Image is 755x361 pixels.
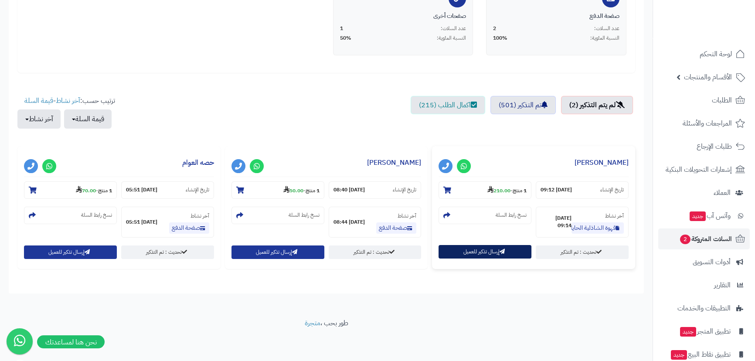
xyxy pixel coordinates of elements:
span: المراجعات والأسئلة [683,117,732,129]
strong: 210.00 [487,187,510,194]
a: آخر نشاط [56,95,80,106]
a: أدوات التسويق [658,252,750,272]
a: لم يتم التذكير (2) [561,96,633,114]
strong: [DATE] 08:40 [333,186,365,194]
span: النسبة المئوية: [590,34,619,42]
a: متجرة [305,318,320,328]
div: صفحة الدفع [493,12,619,20]
button: إرسال تذكير للعميل [24,245,117,259]
a: قيمة السلة [24,95,53,106]
a: السلات المتروكة2 [658,228,750,249]
span: عدد السلات: [594,25,619,32]
span: تطبيق نقاط البيع [670,348,731,361]
span: إشعارات التحويلات البنكية [666,163,732,176]
button: قيمة السلة [64,109,112,129]
small: تاريخ الإنشاء [600,186,624,194]
span: السلات المتروكة [679,233,732,245]
span: الطلبات [712,94,732,106]
strong: 70.00 [76,187,96,194]
a: المراجعات والأسئلة [658,113,750,134]
a: حصه العوام [182,157,214,168]
strong: [DATE] 09:14 [541,215,571,229]
a: قهوة الشاذلية الحايلية بالهيل والعويدي [571,222,624,234]
strong: [DATE] 05:51 [126,218,157,226]
small: نسخ رابط السلة [81,211,112,219]
span: النسبة المئوية: [437,34,466,42]
span: جديد [690,211,706,221]
ul: ترتيب حسب: - [17,96,115,129]
small: آخر نشاط [190,212,209,220]
strong: 1 منتج [513,187,527,194]
button: آخر نشاط [17,109,61,129]
button: إرسال تذكير للعميل [439,245,531,259]
small: آخر نشاط [398,212,416,220]
a: التقارير [658,275,750,296]
strong: [DATE] 05:51 [126,186,157,194]
a: صفحة الدفع [376,222,416,234]
a: تم التذكير (501) [490,96,556,114]
section: نسخ رابط السلة [231,207,324,224]
small: نسخ رابط السلة [496,211,527,219]
span: جديد [680,327,696,337]
a: التطبيقات والخدمات [658,298,750,319]
a: وآتس آبجديد [658,205,750,226]
small: - [76,186,112,194]
a: العملاء [658,182,750,203]
section: نسخ رابط السلة [24,207,117,224]
span: جديد [671,350,687,360]
a: [PERSON_NAME] [367,157,421,168]
a: تحديث : تم التذكير [329,245,422,259]
span: 1 [340,25,343,32]
span: تطبيق المتجر [679,325,731,337]
span: وآتس آب [689,210,731,222]
section: 1 منتج-210.00 [439,181,531,199]
a: الطلبات [658,90,750,111]
a: تحديث : تم التذكير [536,245,629,259]
section: 1 منتج-70.00 [24,181,117,199]
span: أدوات التسويق [693,256,731,268]
button: إرسال تذكير للعميل [231,245,324,259]
span: العملاء [714,187,731,199]
a: اكمال الطلب (215) [411,96,485,114]
small: تاريخ الإنشاء [393,186,416,194]
span: طلبات الإرجاع [697,140,732,153]
div: صفحات أخرى [340,12,466,20]
span: لوحة التحكم [700,48,732,60]
section: 1 منتج-50.00 [231,181,324,199]
a: صفحة الدفع [169,222,209,234]
a: تحديث : تم التذكير [121,245,214,259]
a: طلبات الإرجاع [658,136,750,157]
span: التقارير [714,279,731,291]
strong: 1 منتج [306,187,320,194]
span: 2 [680,235,690,244]
small: - [487,186,527,194]
a: تطبيق المتجرجديد [658,321,750,342]
small: آخر نشاط [605,212,624,220]
strong: 1 منتج [98,187,112,194]
small: نسخ رابط السلة [289,211,320,219]
strong: [DATE] 09:12 [541,186,572,194]
span: الأقسام والمنتجات [684,71,732,83]
span: 100% [493,34,507,42]
a: [PERSON_NAME] [575,157,629,168]
strong: 50.00 [283,187,303,194]
img: logo-2.png [696,23,747,41]
a: إشعارات التحويلات البنكية [658,159,750,180]
span: التطبيقات والخدمات [677,302,731,314]
small: تاريخ الإنشاء [186,186,209,194]
span: عدد السلات: [441,25,466,32]
small: - [283,186,320,194]
strong: [DATE] 08:44 [333,218,365,226]
a: لوحة التحكم [658,44,750,65]
section: نسخ رابط السلة [439,207,531,224]
span: 2 [493,25,496,32]
span: 50% [340,34,351,42]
